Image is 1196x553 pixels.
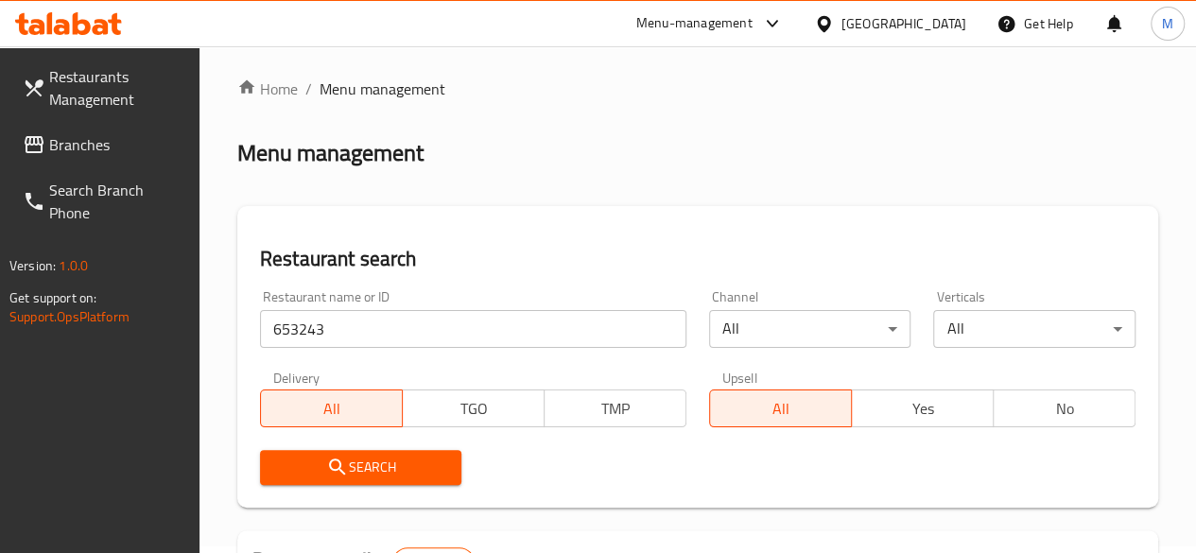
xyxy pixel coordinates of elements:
span: Get support on: [9,285,96,310]
span: Search [275,456,447,479]
button: No [993,389,1135,427]
span: All [718,395,844,423]
a: Search Branch Phone [8,167,199,235]
span: No [1001,395,1128,423]
span: Yes [859,395,986,423]
button: Yes [851,389,994,427]
li: / [305,78,312,100]
a: Restaurants Management [8,54,199,122]
h2: Restaurant search [260,245,1135,273]
div: All [709,310,911,348]
span: Version: [9,253,56,278]
div: All [933,310,1135,348]
span: 1.0.0 [59,253,88,278]
button: Search [260,450,462,485]
span: M [1162,13,1173,34]
input: Search for restaurant name or ID.. [260,310,686,348]
label: Delivery [273,371,321,384]
nav: breadcrumb [237,78,1158,100]
button: TMP [544,389,686,427]
span: TMP [552,395,679,423]
a: Branches [8,122,199,167]
span: All [269,395,395,423]
label: Upsell [722,371,757,384]
span: Menu management [320,78,445,100]
span: Search Branch Phone [49,179,184,224]
div: Menu-management [636,12,753,35]
span: Restaurants Management [49,65,184,111]
a: Home [237,78,298,100]
a: Support.OpsPlatform [9,304,130,329]
button: All [709,389,852,427]
span: Branches [49,133,184,156]
span: TGO [410,395,537,423]
h2: Menu management [237,138,424,168]
button: TGO [402,389,545,427]
div: [GEOGRAPHIC_DATA] [841,13,966,34]
button: All [260,389,403,427]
